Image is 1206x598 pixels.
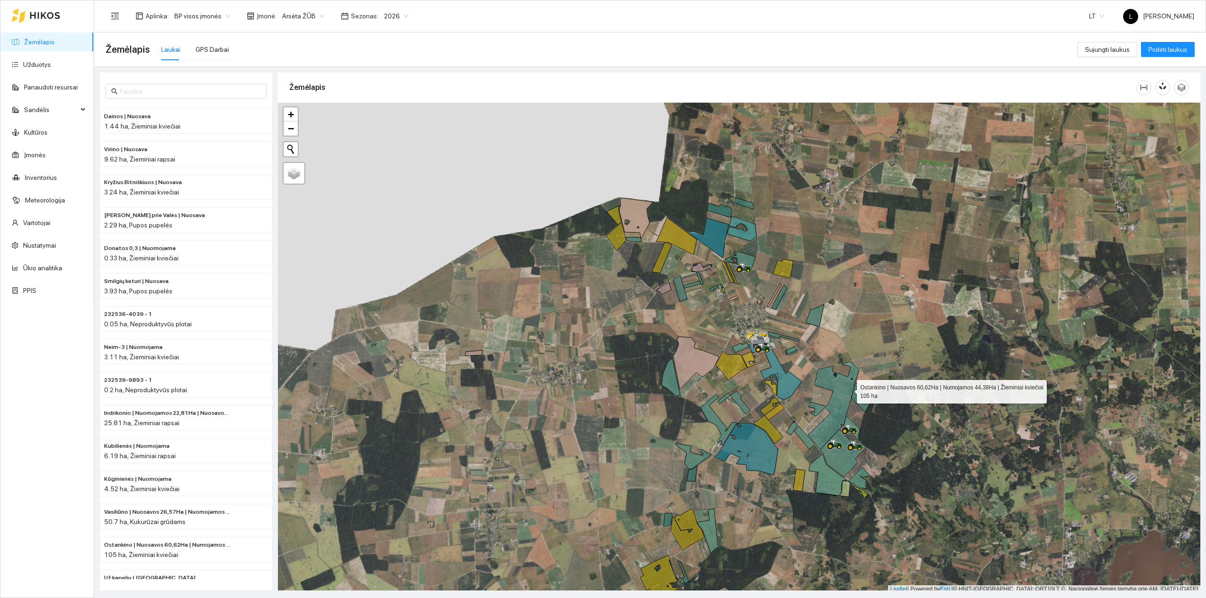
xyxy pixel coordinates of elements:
[104,419,179,427] span: 25.81 ha, Žieminiai rapsai
[890,586,907,592] a: Leaflet
[24,83,78,91] a: Panaudoti resursai
[104,518,186,525] span: 50.7 ha, Kukurūzai grūdams
[23,264,62,272] a: Ūkio analitika
[1123,12,1194,20] span: [PERSON_NAME]
[952,586,953,592] span: |
[25,174,57,181] a: Inventorius
[104,221,172,229] span: 2.29 ha, Pupos pupelės
[104,386,187,394] span: 0.2 ha, Neproduktyvūs plotai
[146,11,169,21] span: Aplinka :
[1141,42,1195,57] button: Pridėti laukus
[104,320,192,328] span: 0.05 ha, Neproduktyvūs plotai
[282,9,324,23] span: Arsėta ŽŪB
[1149,44,1187,55] span: Pridėti laukus
[104,287,172,295] span: 3.93 ha, Pupos pupelės
[136,12,143,20] span: layout
[104,452,176,460] span: 6.19 ha, Žieminiai rapsai
[23,61,51,68] a: Užduotys
[24,100,78,119] span: Sandėlis
[106,7,124,25] button: menu-fold
[23,219,50,226] a: Vartotojai
[104,475,171,484] span: Kūginienės | Nuomojama
[23,242,56,249] a: Nustatymai
[24,38,55,46] a: Žemėlapis
[104,442,170,451] span: Kubilienės | Nuomojama
[106,42,150,57] span: Žemėlapis
[1137,84,1151,91] span: column-width
[104,244,176,253] span: Donatos 0,3 | Nuomojama
[111,88,118,95] span: search
[284,142,298,156] button: Initiate a new search
[384,9,408,23] span: 2026
[174,9,230,23] span: BP visos įmonės
[888,585,1200,593] div: | Powered by © HNIT-[GEOGRAPHIC_DATA]; ORT10LT ©, Nacionalinė žemės tarnyba prie AM, [DATE]-[DATE]
[104,112,151,121] span: Dainos | Nuosava
[120,86,261,97] input: Paieška
[161,44,180,55] div: Laukai
[104,353,179,361] span: 3.11 ha, Žieminiai kviečiai
[104,508,230,517] span: Vasiliūno | Nuosavos 26,57Ha | Nuomojamos 24,15Ha
[24,129,48,136] a: Kultūros
[940,586,950,592] a: Esri
[104,145,147,154] span: Virino | Nuosava
[257,11,277,21] span: Įmonė :
[104,409,230,418] span: Indrikonio | Nuomojamos 22,81Ha | Nuosavos 3,00 Ha
[1077,42,1137,57] button: Sujungti laukus
[284,107,298,121] a: Zoom in
[1077,46,1137,53] a: Sujungti laukus
[288,108,294,120] span: +
[104,343,163,352] span: Neim-3 | Nuomojama
[1136,80,1151,95] button: column-width
[24,151,46,159] a: Įmonės
[1141,46,1195,53] a: Pridėti laukus
[284,121,298,136] a: Zoom out
[104,211,205,220] span: Rolando prie Valės | Nuosava
[23,287,36,294] a: PPIS
[104,277,169,286] span: Smilgių keturi | Nuosava
[104,122,180,130] span: 1.44 ha, Žieminiai kviečiai
[104,178,182,187] span: Kryžius Bitniškiuos | Nuosava
[104,574,196,582] span: Už kapelių | Nuosava
[104,541,230,550] span: Ostankino | Nuosavos 60,62Ha | Numojamos 44,38Ha
[25,196,65,204] a: Meteorologija
[196,44,229,55] div: GPS Darbai
[104,254,179,262] span: 0.33 ha, Žieminiai kviečiai
[104,310,152,319] span: 232536-4039 - 1
[104,551,178,558] span: 105 ha, Žieminiai kviečiai
[111,12,119,20] span: menu-fold
[104,188,179,196] span: 3.24 ha, Žieminiai kviečiai
[341,12,349,20] span: calendar
[284,163,304,184] a: Layers
[1085,44,1130,55] span: Sujungti laukus
[1129,9,1133,24] span: L
[289,74,1136,101] div: Žemėlapis
[247,12,254,20] span: shop
[104,376,152,385] span: 232539-9893 - 1
[104,155,175,163] span: 9.62 ha, Žieminiai rapsai
[1089,9,1104,23] span: LT
[104,485,179,493] span: 4.52 ha, Žieminiai kviečiai
[351,11,378,21] span: Sezonas :
[288,122,294,134] span: −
